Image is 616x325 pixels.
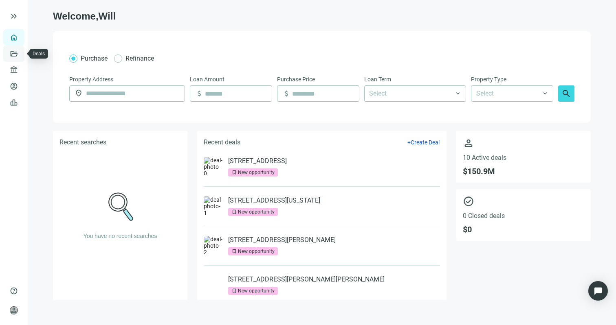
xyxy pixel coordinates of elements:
[463,225,584,234] span: $ 0
[463,137,584,149] span: person
[195,89,203,98] span: attach_money
[238,287,275,295] div: New opportunity
[204,196,223,216] img: deal-photo-1
[231,170,237,175] span: bookmark
[231,249,237,254] span: bookmark
[588,281,608,301] div: Open Intercom Messenger
[364,75,391,84] span: Loan Term
[10,306,18,314] span: person
[463,166,584,176] span: $ 150.9M
[231,209,237,215] span: bookmark
[10,66,15,74] span: account_balance
[407,139,411,146] span: +
[282,89,290,98] span: attach_money
[69,75,113,84] span: Property Address
[463,196,584,207] span: check_circle
[204,137,240,147] h5: Recent deals
[53,10,591,23] h1: Welcome, Will
[238,247,275,255] div: New opportunity
[204,275,223,295] img: deal-photo-3
[75,89,83,97] span: location_on
[59,137,106,147] h5: Recent searches
[204,236,223,255] img: deal-photo-2
[228,236,336,244] a: [STREET_ADDRESS][PERSON_NAME]
[228,275,385,284] a: [STREET_ADDRESS][PERSON_NAME][PERSON_NAME]
[277,75,315,84] span: Purchase Price
[204,157,223,177] img: deal-photo-0
[561,89,571,98] span: search
[238,168,275,177] div: New opportunity
[238,208,275,216] div: New opportunity
[463,154,584,161] span: 10 Active deals
[9,11,19,21] button: keyboard_double_arrow_right
[10,287,18,295] span: help
[463,212,584,220] span: 0 Closed deals
[190,75,224,84] span: Loan Amount
[471,75,506,84] span: Property Type
[125,55,154,62] span: Refinance
[558,85,574,102] button: search
[411,139,440,146] span: Create Deal
[407,139,440,146] button: +Create Deal
[84,233,157,239] span: You have no recent searches
[231,288,237,294] span: bookmark
[228,196,320,205] a: [STREET_ADDRESS][US_STATE]
[228,157,287,165] a: [STREET_ADDRESS]
[81,55,108,62] span: Purchase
